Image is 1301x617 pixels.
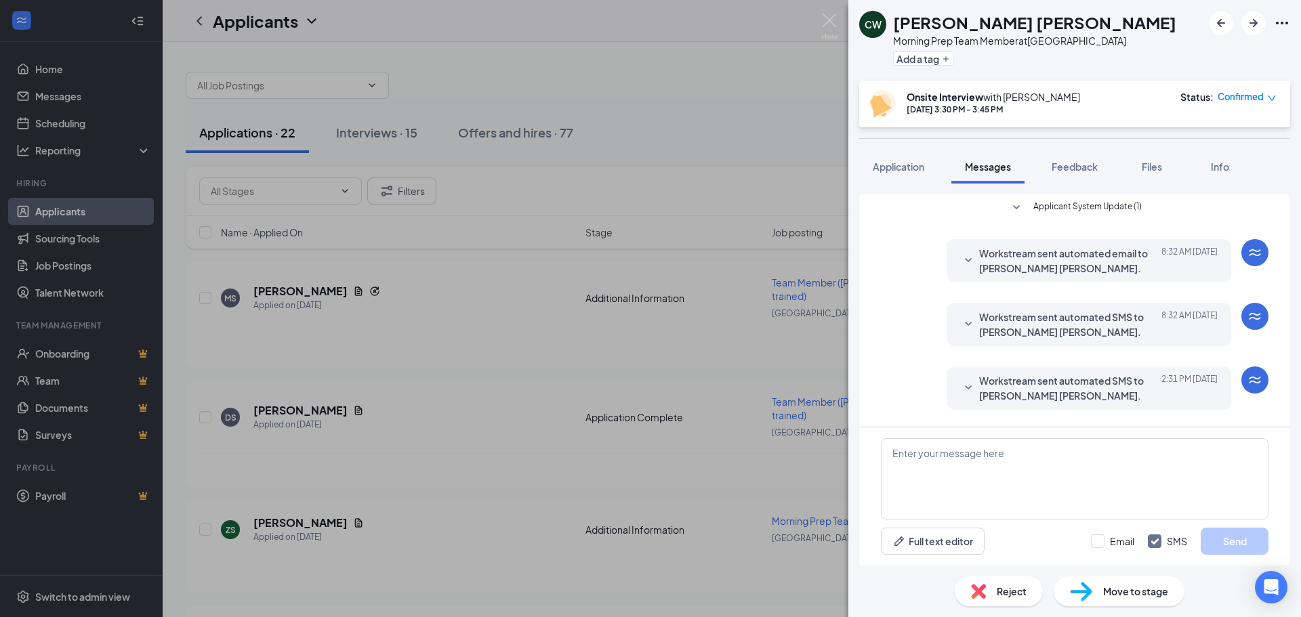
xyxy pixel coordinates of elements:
div: [DATE] 3:30 PM - 3:45 PM [907,104,1080,115]
svg: WorkstreamLogo [1247,244,1263,261]
div: Status : [1180,90,1214,104]
svg: Pen [892,534,906,548]
svg: SmallChevronDown [1008,200,1025,216]
span: Workstream sent automated email to [PERSON_NAME] [PERSON_NAME]. [979,246,1157,276]
span: Messages [965,161,1011,173]
span: Move to stage [1103,584,1168,599]
span: Workstream sent automated SMS to [PERSON_NAME] [PERSON_NAME]. [979,373,1157,403]
span: Info [1211,161,1229,173]
svg: WorkstreamLogo [1247,372,1263,388]
span: Applicant System Update (1) [1033,200,1142,216]
button: ArrowRight [1241,11,1266,35]
button: Send [1201,528,1268,555]
div: Open Intercom Messenger [1255,571,1287,603]
svg: WorkstreamLogo [1247,308,1263,324]
div: with [PERSON_NAME] [907,90,1080,104]
button: SmallChevronDownApplicant System Update (1) [1008,200,1142,216]
span: Application [873,161,924,173]
span: Feedback [1052,161,1098,173]
span: Files [1142,161,1162,173]
span: [DATE] 8:32 AM [1161,310,1218,339]
button: Full text editorPen [881,528,985,555]
span: down [1267,93,1277,103]
button: ArrowLeftNew [1209,11,1233,35]
h1: [PERSON_NAME] [PERSON_NAME] [893,11,1176,34]
svg: SmallChevronDown [960,316,976,333]
span: Reject [997,584,1027,599]
button: PlusAdd a tag [893,51,953,66]
span: Confirmed [1218,90,1264,104]
svg: Ellipses [1274,15,1290,31]
svg: ArrowLeftNew [1213,15,1229,31]
span: Workstream sent automated SMS to [PERSON_NAME] [PERSON_NAME]. [979,310,1157,339]
span: [DATE] 2:31 PM [1161,373,1218,403]
svg: SmallChevronDown [960,253,976,269]
div: Morning Prep Team Member at [GEOGRAPHIC_DATA] [893,34,1176,47]
span: [DATE] 8:32 AM [1161,246,1218,276]
svg: Plus [942,55,950,63]
b: Onsite Interview [907,91,983,103]
svg: ArrowRight [1245,15,1262,31]
div: CW [865,18,882,31]
svg: SmallChevronDown [960,380,976,396]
